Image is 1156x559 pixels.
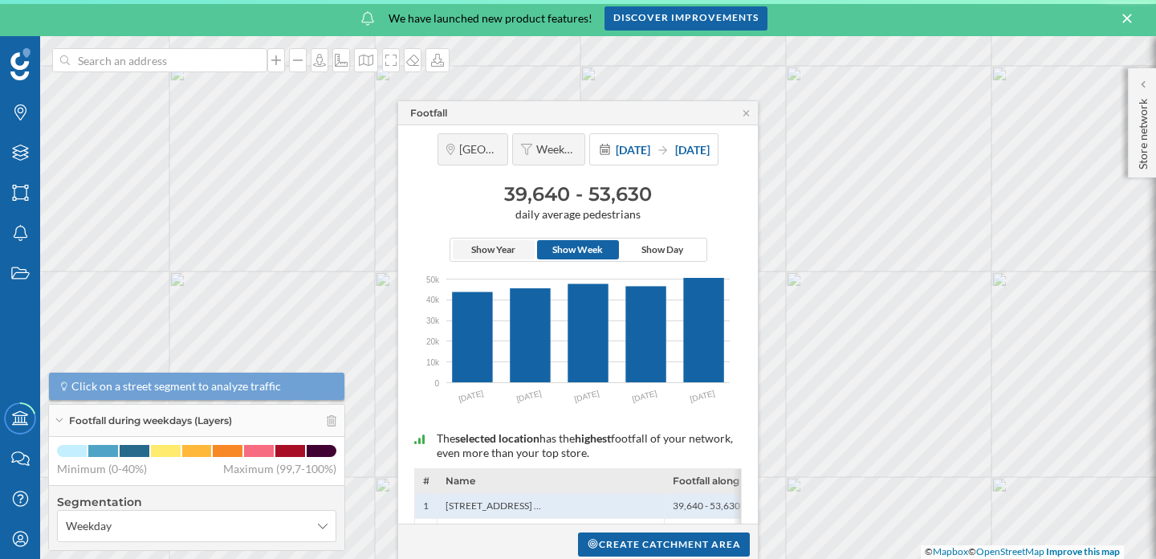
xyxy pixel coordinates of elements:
span: selected location [455,431,539,445]
span: # [423,475,429,487]
span: We have launched new product features! [389,10,592,27]
text: [DATE] [515,389,542,404]
span: Show Week [552,243,603,257]
p: Store network [1135,92,1151,169]
span: 30k [426,315,439,327]
text: [DATE] [631,389,657,404]
span: 39,640 - 53,630 [673,500,743,512]
text: [DATE] [458,389,484,404]
span: Minimum (0-40%) [57,461,147,477]
div: © © [921,545,1124,559]
a: OpenStreetMap [976,545,1044,557]
span: Footfall during weekdays (Layers) [69,414,232,428]
span: Support [34,11,92,26]
span: 20k [426,336,439,348]
a: Mapbox [933,545,968,557]
span: Show Day [641,243,683,257]
span: 40k [426,294,439,306]
h4: Segmentation [57,494,336,510]
span: daily average pedestrians [406,207,750,222]
span: [DATE] [616,143,650,157]
h3: 39,640 - 53,630 [406,182,750,207]
img: Geoblink Logo [10,48,31,80]
a: Improve this map [1046,545,1120,557]
span: [GEOGRAPHIC_DATA] [459,142,499,157]
text: [DATE] [573,389,600,404]
span: Click on a street segment to analyze traffic [71,378,281,394]
span: highest [575,431,611,445]
span: 50k [426,273,439,285]
span: has the [539,431,575,445]
span: Show Year [471,243,515,257]
text: [DATE] [689,389,715,404]
span: 1 [423,500,429,512]
span: The [437,431,455,445]
span: 0 [434,377,439,389]
span: Maximum (99,7-100%) [223,461,336,477]
img: intelligent_assistant_bucket_2.svg [414,435,425,444]
span: 10k [426,356,439,368]
span: Footfall along the street segment [673,475,772,487]
div: Footfall [410,106,447,120]
span: footfall of your network, even more than your top store. [437,431,733,459]
span: Weekday [66,518,112,534]
span: [DATE] [675,143,710,157]
span: [STREET_ADDRESS] … [446,500,541,512]
span: Name [446,475,475,487]
span: Weekday [536,142,576,157]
